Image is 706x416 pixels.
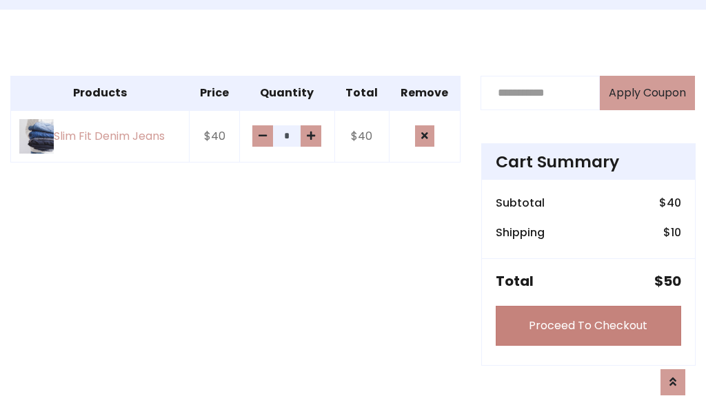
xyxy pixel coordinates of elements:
th: Remove [389,76,460,110]
h6: $ [659,196,681,209]
td: $40 [189,110,240,163]
th: Quantity [240,76,334,110]
button: Apply Coupon [600,76,695,110]
th: Total [334,76,389,110]
th: Products [11,76,190,110]
a: Slim Fit Denim Jeans [19,119,181,154]
span: 10 [671,225,681,240]
span: 40 [667,195,681,211]
h5: Total [496,273,534,289]
h6: Shipping [496,226,545,239]
h6: $ [663,226,681,239]
td: $40 [334,110,389,163]
th: Price [189,76,240,110]
h5: $ [654,273,681,289]
h6: Subtotal [496,196,545,209]
h4: Cart Summary [496,152,681,171]
a: Proceed To Checkout [496,306,681,346]
span: 50 [663,271,681,291]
